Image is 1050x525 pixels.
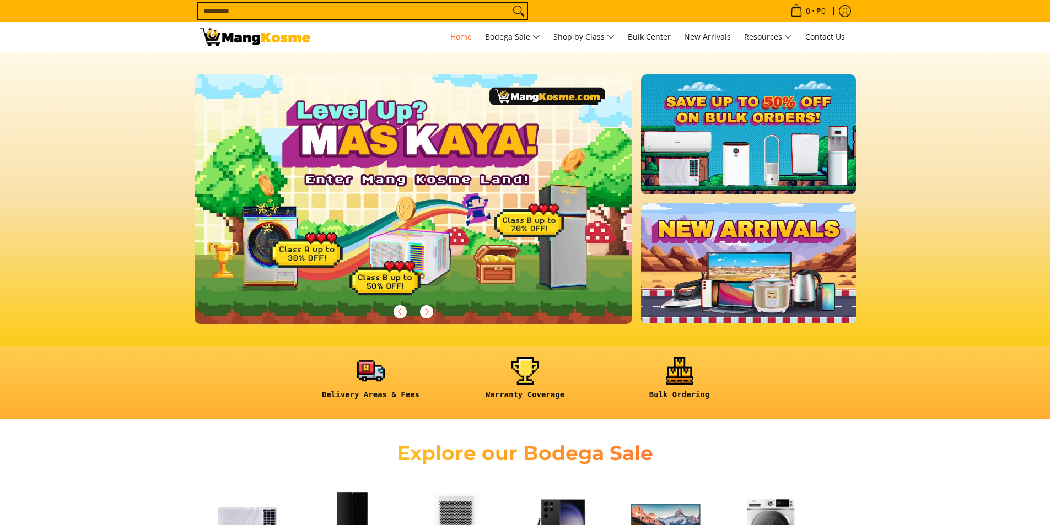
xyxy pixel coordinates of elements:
[804,7,812,15] span: 0
[414,300,439,324] button: Next
[553,30,615,44] span: Shop by Class
[445,22,477,52] a: Home
[628,31,671,42] span: Bulk Center
[321,22,850,52] nav: Main Menu
[608,357,751,408] a: <h6><strong>Bulk Ordering</strong></h6>
[679,22,736,52] a: New Arrivals
[548,22,620,52] a: Shop by Class
[365,441,685,466] h2: Explore our Bodega Sale
[744,30,792,44] span: Resources
[388,300,412,324] button: Previous
[510,3,527,19] button: Search
[622,22,676,52] a: Bulk Center
[684,31,731,42] span: New Arrivals
[815,7,827,15] span: ₱0
[200,28,310,46] img: Mang Kosme: Your Home Appliances Warehouse Sale Partner!
[299,357,443,408] a: <h6><strong>Delivery Areas & Fees</strong></h6>
[480,22,546,52] a: Bodega Sale
[739,22,798,52] a: Resources
[800,22,850,52] a: Contact Us
[805,31,845,42] span: Contact Us
[787,5,829,17] span: •
[195,74,633,324] img: Gaming desktop banner
[454,357,597,408] a: <h6><strong>Warranty Coverage</strong></h6>
[450,31,472,42] span: Home
[485,30,540,44] span: Bodega Sale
